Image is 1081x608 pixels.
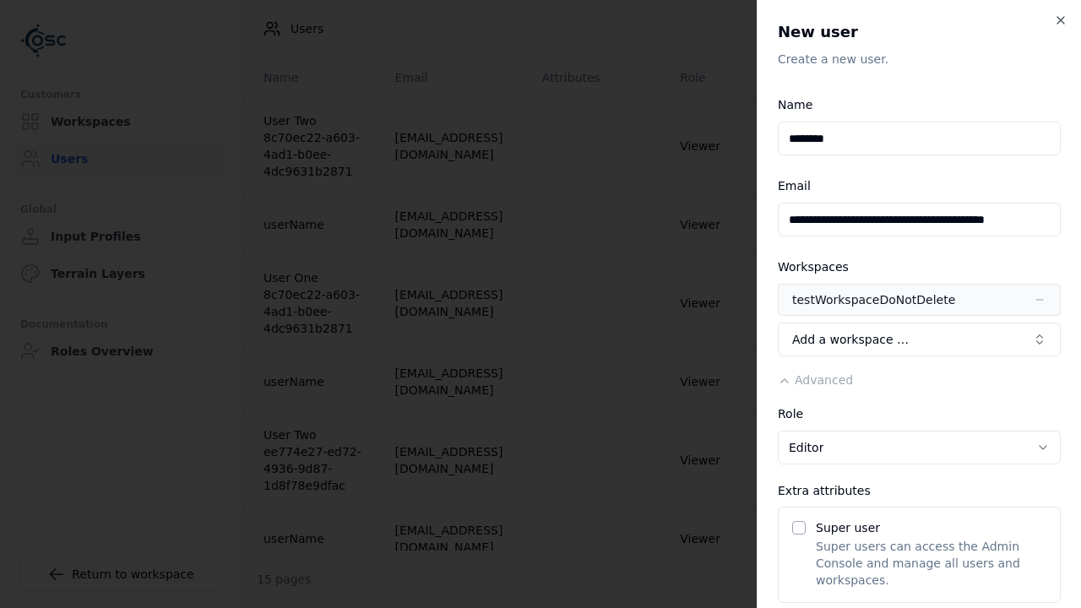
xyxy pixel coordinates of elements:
button: Advanced [778,372,853,388]
label: Super user [816,521,880,535]
label: Role [778,407,803,421]
span: Advanced [795,373,853,387]
label: Email [778,179,811,193]
label: Name [778,98,812,111]
div: testWorkspaceDoNotDelete [792,291,955,308]
h2: New user [778,20,1061,44]
p: Super users can access the Admin Console and manage all users and workspaces. [816,538,1046,589]
p: Create a new user. [778,51,1061,68]
span: Add a workspace … [792,331,909,348]
div: Extra attributes [778,485,1061,497]
label: Workspaces [778,260,849,274]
